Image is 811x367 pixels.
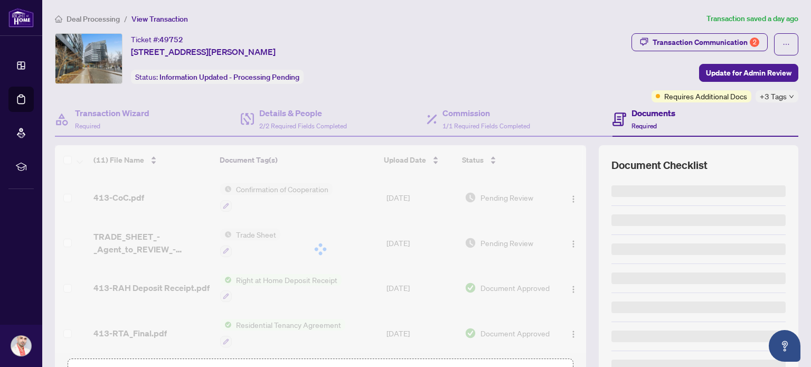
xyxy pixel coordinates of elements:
[442,107,530,119] h4: Commission
[67,14,120,24] span: Deal Processing
[159,72,299,82] span: Information Updated - Processing Pending
[653,34,759,51] div: Transaction Communication
[75,122,100,130] span: Required
[631,122,657,130] span: Required
[442,122,530,130] span: 1/1 Required Fields Completed
[159,35,183,44] span: 49752
[611,158,708,173] span: Document Checklist
[75,107,149,119] h4: Transaction Wizard
[706,64,791,81] span: Update for Admin Review
[131,14,188,24] span: View Transaction
[760,90,787,102] span: +3 Tags
[8,8,34,27] img: logo
[699,64,798,82] button: Update for Admin Review
[131,33,183,45] div: Ticket #:
[706,13,798,25] article: Transaction saved a day ago
[11,336,31,356] img: Profile Icon
[55,15,62,23] span: home
[750,37,759,47] div: 2
[631,107,675,119] h4: Documents
[664,90,747,102] span: Requires Additional Docs
[131,45,276,58] span: [STREET_ADDRESS][PERSON_NAME]
[789,94,794,99] span: down
[124,13,127,25] li: /
[259,122,347,130] span: 2/2 Required Fields Completed
[55,34,122,83] img: IMG-C12338396_1.jpg
[769,330,800,362] button: Open asap
[631,33,768,51] button: Transaction Communication2
[782,41,790,48] span: ellipsis
[131,70,304,84] div: Status:
[259,107,347,119] h4: Details & People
